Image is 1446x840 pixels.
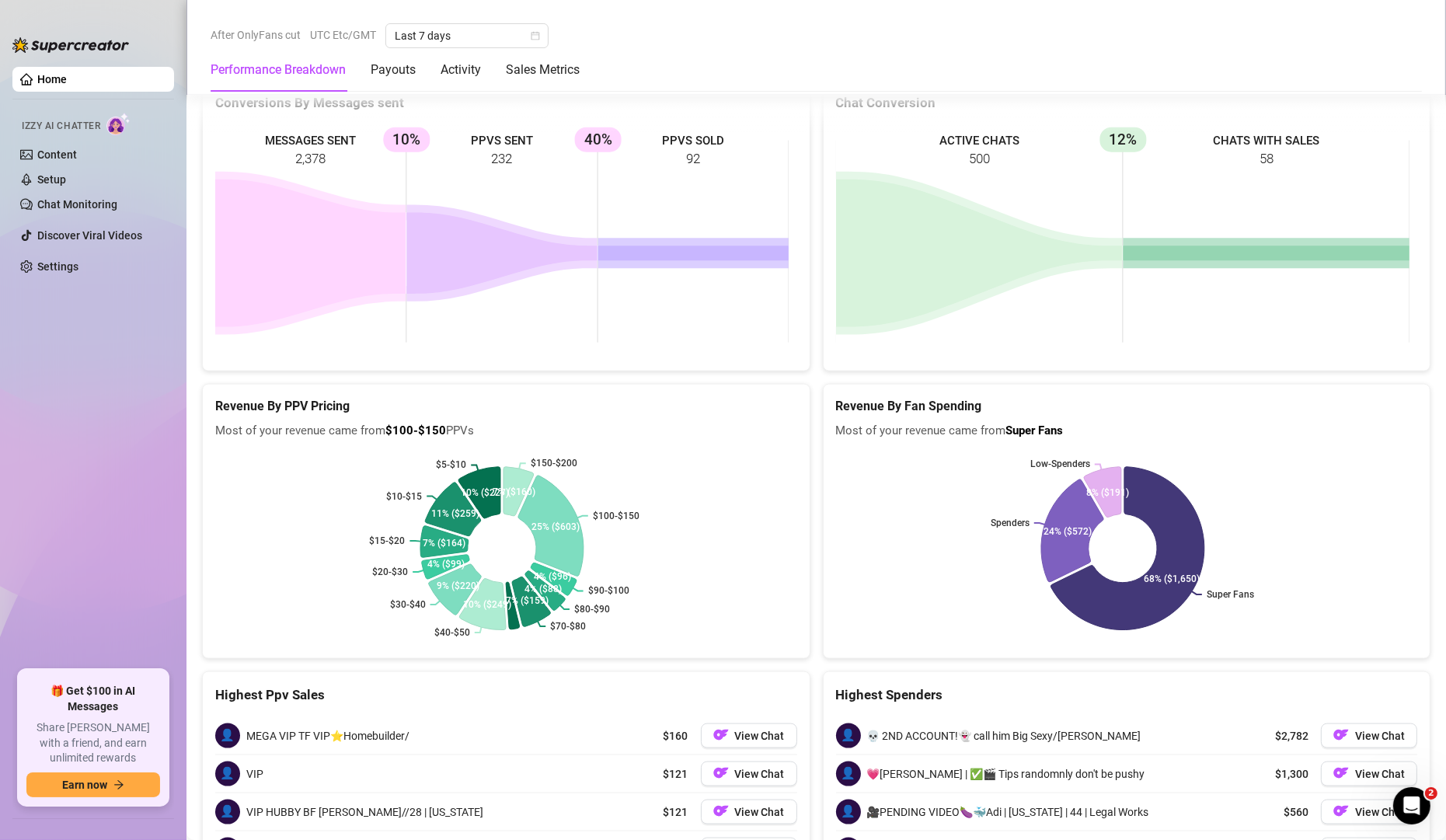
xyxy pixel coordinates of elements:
[1333,765,1349,781] img: OF
[1206,590,1253,601] text: Super Fans
[531,31,540,40] span: calendar
[735,730,785,742] span: View Chat
[37,198,117,211] a: Chat Monitoring
[1355,768,1405,780] span: View Chat
[1284,803,1308,821] span: $560
[385,423,446,437] b: $100-$150
[246,765,263,782] span: VIP
[12,37,129,53] img: logo-BBDzfeDw.svg
[37,73,67,85] a: Home
[386,491,422,502] text: $10-$15
[701,723,797,748] button: OFView Chat
[664,803,688,821] span: $121
[713,727,729,743] img: OF
[836,685,1418,706] div: Highest Spenders
[211,23,301,47] span: After OnlyFans cut
[37,148,77,161] a: Content
[246,803,483,821] span: VIP HUBBY BF [PERSON_NAME]//28 | [US_STATE]
[664,765,688,782] span: $121
[550,622,586,633] text: $70-$80
[506,61,580,79] div: Sales Metrics
[701,762,797,786] button: OFView Chat
[37,229,142,242] a: Discover Viral Videos
[372,567,408,578] text: $20-$30
[713,803,729,819] img: OF
[113,779,124,790] span: arrow-right
[664,727,688,744] span: $160
[990,518,1029,529] text: Spenders
[436,460,466,471] text: $5-$10
[390,600,426,611] text: $30-$40
[1425,787,1437,800] span: 2
[836,397,1418,416] h5: Revenue By Fan Spending
[1333,803,1349,819] img: OF
[26,772,160,797] button: Earn nowarrow-right
[211,61,346,79] div: Performance Breakdown
[215,92,797,113] div: Conversions By Messages sent
[1321,800,1417,824] button: OFView Chat
[836,800,861,824] span: 👤
[62,779,107,791] span: Earn now
[1275,765,1308,782] span: $1,300
[836,92,1418,113] div: Chat Conversion
[701,800,797,824] button: OFView Chat
[593,511,639,521] text: $100-$150
[735,768,785,780] span: View Chat
[215,723,240,748] span: 👤
[836,422,1418,441] span: Most of your revenue came from
[836,762,861,786] span: 👤
[713,765,729,781] img: OF
[26,684,160,714] span: 🎁 Get $100 in AI Messages
[371,61,416,79] div: Payouts
[106,113,131,135] img: AI Chatter
[215,685,797,706] div: Highest Ppv Sales
[531,458,577,469] text: $150-$200
[215,397,797,416] h5: Revenue By PPV Pricing
[1321,723,1417,748] button: OFView Chat
[246,727,409,744] span: MEGA VIP TF VIP⭐Homebuilder/
[1355,730,1405,742] span: View Chat
[37,173,66,186] a: Setup
[836,723,861,748] span: 👤
[1321,762,1417,786] button: OFView Chat
[735,806,785,818] span: View Chat
[26,720,160,766] span: Share [PERSON_NAME] with a friend, and earn unlimited rewards
[867,727,1141,744] span: 💀 2ND ACCOUNT!👻 call him Big Sexy/[PERSON_NAME]
[22,119,100,134] span: Izzy AI Chatter
[395,24,539,47] span: Last 7 days
[310,23,376,47] span: UTC Etc/GMT
[1275,727,1308,744] span: $2,782
[37,260,78,273] a: Settings
[369,536,405,547] text: $15-$20
[434,628,470,639] text: $40-$50
[574,605,610,615] text: $80-$90
[1333,727,1349,743] img: OF
[867,803,1149,821] span: 🎥PENDING VIDEO🍆🐳Adi | [US_STATE] | 44 | Legal Works
[215,800,240,824] span: 👤
[215,762,240,786] span: 👤
[215,422,797,441] span: Most of your revenue came from PPVs
[1030,459,1089,470] text: Low-Spenders
[1006,423,1064,437] b: Super Fans
[1393,787,1430,824] iframe: Intercom live chat
[867,765,1145,782] span: 💗[PERSON_NAME] | ✅🎬 Tips randomnly don't be pushy
[588,586,629,597] text: $90-$100
[441,61,481,79] div: Activity
[1355,806,1405,818] span: View Chat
